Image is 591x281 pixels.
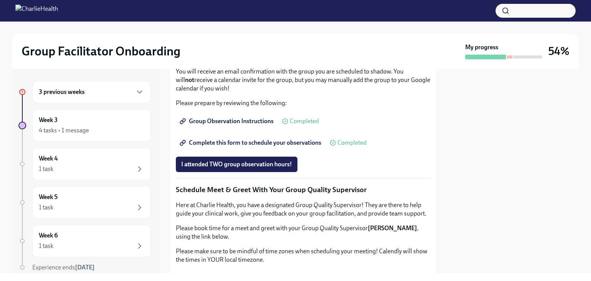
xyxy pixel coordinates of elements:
[176,157,297,172] button: I attended TWO group observation hours!
[176,247,431,264] p: Please make sure to be mindful of time zones when scheduling your meeting! Calendly will show the...
[22,43,180,59] h2: Group Facilitator Onboarding
[18,225,151,257] a: Week 61 task
[176,99,431,107] p: Please prepare by reviewing the following:
[548,44,569,58] h3: 54%
[39,154,58,163] h6: Week 4
[176,185,431,195] p: Schedule Meet & Greet With Your Group Quality Supervisor
[32,264,95,271] span: Experience ends
[32,81,151,103] div: 3 previous weeks
[176,201,431,218] p: Here at Charlie Health, you have a designated Group Quality Supervisor! They are there to help gu...
[18,109,151,142] a: Week 34 tasks • 1 message
[39,203,53,212] div: 1 task
[75,264,95,271] strong: [DATE]
[39,231,58,240] h6: Week 6
[39,193,58,201] h6: Week 5
[15,5,58,17] img: CharlieHealth
[39,242,53,250] div: 1 task
[176,224,431,241] p: Please book time for a meet and greet with your Group Quality Supervisor , using the link below.
[176,67,431,93] p: You will receive an email confirmation with the group you are scheduled to shadow. You will recei...
[39,165,53,173] div: 1 task
[39,88,85,96] h6: 3 previous weeks
[176,114,279,129] a: Group Observation Instructions
[185,76,194,84] strong: not
[176,135,327,151] a: Complete this form to schedule your observations
[368,224,417,232] strong: [PERSON_NAME]
[337,140,367,146] span: Completed
[181,139,321,147] span: Complete this form to schedule your observations
[181,161,292,168] span: I attended TWO group observation hours!
[39,116,58,124] h6: Week 3
[465,43,498,52] strong: My progress
[290,118,319,124] span: Completed
[181,117,274,125] span: Group Observation Instructions
[18,186,151,219] a: Week 51 task
[18,148,151,180] a: Week 41 task
[39,126,89,135] div: 4 tasks • 1 message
